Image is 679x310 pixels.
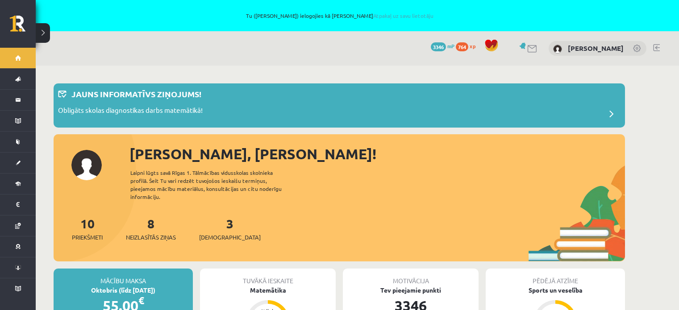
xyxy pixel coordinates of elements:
[470,42,475,50] span: xp
[54,285,193,295] div: Oktobris (līdz [DATE])
[456,42,468,51] span: 764
[553,45,562,54] img: Amanda Lorberga
[126,215,176,242] a: 8Neizlasītās ziņas
[129,143,625,165] div: [PERSON_NAME], [PERSON_NAME]!
[568,44,624,53] a: [PERSON_NAME]
[71,88,201,100] p: Jauns informatīvs ziņojums!
[54,269,193,285] div: Mācību maksa
[373,12,433,19] a: Atpakaļ uz savu lietotāju
[447,42,454,50] span: mP
[58,105,203,118] p: Obligāts skolas diagnostikas darbs matemātikā!
[200,285,336,295] div: Matemātika
[138,294,144,307] span: €
[199,233,261,242] span: [DEMOGRAPHIC_DATA]
[431,42,446,51] span: 3346
[343,269,479,285] div: Motivācija
[10,16,36,38] a: Rīgas 1. Tālmācības vidusskola
[486,285,625,295] div: Sports un veselība
[200,269,336,285] div: Tuvākā ieskaite
[486,269,625,285] div: Pēdējā atzīme
[58,88,621,123] a: Jauns informatīvs ziņojums! Obligāts skolas diagnostikas darbs matemātikā!
[431,42,454,50] a: 3346 mP
[126,233,176,242] span: Neizlasītās ziņas
[68,13,611,18] span: Tu ([PERSON_NAME]) ielogojies kā [PERSON_NAME]
[199,215,261,242] a: 3[DEMOGRAPHIC_DATA]
[72,215,103,242] a: 10Priekšmeti
[456,42,480,50] a: 764 xp
[130,169,297,201] div: Laipni lūgts savā Rīgas 1. Tālmācības vidusskolas skolnieka profilā. Šeit Tu vari redzēt tuvojošo...
[72,233,103,242] span: Priekšmeti
[343,285,479,295] div: Tev pieejamie punkti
